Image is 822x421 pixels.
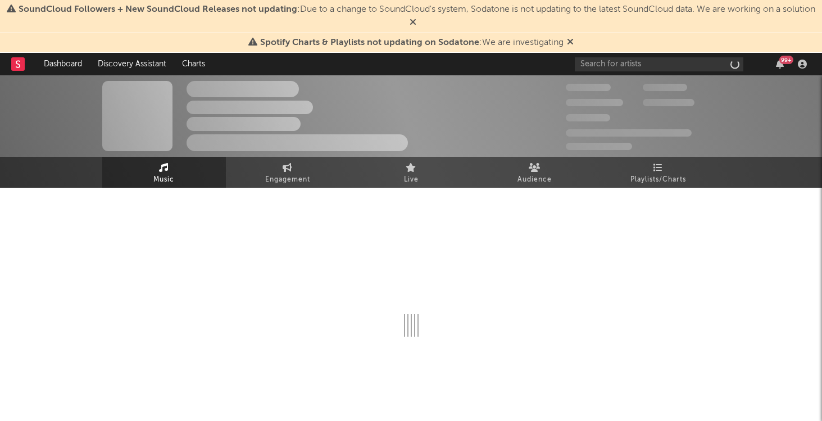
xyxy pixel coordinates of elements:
[575,57,743,71] input: Search for artists
[404,173,419,187] span: Live
[473,157,597,188] a: Audience
[260,38,564,47] span: : We are investigating
[597,157,720,188] a: Playlists/Charts
[776,60,784,69] button: 99+
[566,129,692,137] span: 50,000,000 Monthly Listeners
[630,173,686,187] span: Playlists/Charts
[174,53,213,75] a: Charts
[19,5,815,14] span: : Due to a change to SoundCloud's system, Sodatone is not updating to the latest SoundCloud data....
[36,53,90,75] a: Dashboard
[517,173,552,187] span: Audience
[265,173,310,187] span: Engagement
[643,84,687,91] span: 100,000
[153,173,174,187] span: Music
[349,157,473,188] a: Live
[567,38,574,47] span: Dismiss
[566,99,623,106] span: 50,000,000
[566,114,610,121] span: 100,000
[779,56,793,64] div: 99 +
[643,99,694,106] span: 1,000,000
[90,53,174,75] a: Discovery Assistant
[226,157,349,188] a: Engagement
[410,19,416,28] span: Dismiss
[19,5,297,14] span: SoundCloud Followers + New SoundCloud Releases not updating
[566,84,611,91] span: 300,000
[260,38,479,47] span: Spotify Charts & Playlists not updating on Sodatone
[566,143,632,150] span: Jump Score: 85.0
[102,157,226,188] a: Music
